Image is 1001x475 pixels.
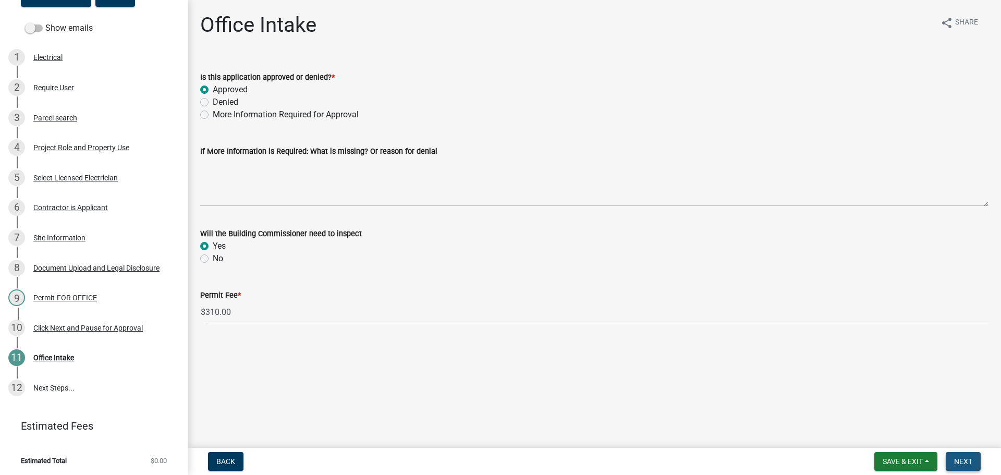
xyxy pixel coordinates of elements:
div: Contractor is Applicant [33,204,108,211]
div: 12 [8,380,25,396]
div: 8 [8,260,25,276]
div: 5 [8,169,25,186]
div: 9 [8,289,25,306]
label: Approved [213,83,248,96]
div: Site Information [33,234,86,241]
i: share [941,17,953,29]
div: 4 [8,139,25,156]
div: Select Licensed Electrician [33,174,118,181]
label: Show emails [25,22,93,34]
label: Permit Fee [200,292,241,299]
label: Denied [213,96,238,108]
button: Save & Exit [874,452,937,471]
div: Require User [33,84,74,91]
div: 6 [8,199,25,216]
div: 1 [8,49,25,66]
label: Will the Building Commissioner need to inspect [200,230,362,238]
div: Electrical [33,54,63,61]
button: shareShare [932,13,986,33]
div: Project Role and Property Use [33,144,129,151]
div: 11 [8,349,25,366]
button: Back [208,452,243,471]
span: Share [955,17,978,29]
label: No [213,252,223,265]
div: Parcel search [33,114,77,121]
h1: Office Intake [200,13,316,38]
div: 7 [8,229,25,246]
label: Yes [213,240,226,252]
label: More Information Required for Approval [213,108,359,121]
div: Click Next and Pause for Approval [33,324,143,332]
div: Permit-FOR OFFICE [33,294,97,301]
div: 2 [8,79,25,96]
span: Next [954,457,972,466]
span: $ [200,301,206,323]
div: 10 [8,320,25,336]
div: Office Intake [33,354,74,361]
span: Back [216,457,235,466]
span: $0.00 [151,457,167,464]
div: 3 [8,109,25,126]
button: Next [946,452,981,471]
a: Estimated Fees [8,416,171,436]
span: Estimated Total [21,457,67,464]
span: Save & Exit [883,457,923,466]
label: If More Information is Required: What is missing? Or reason for denial [200,148,437,155]
label: Is this application approved or denied? [200,74,335,81]
div: Document Upload and Legal Disclosure [33,264,160,272]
